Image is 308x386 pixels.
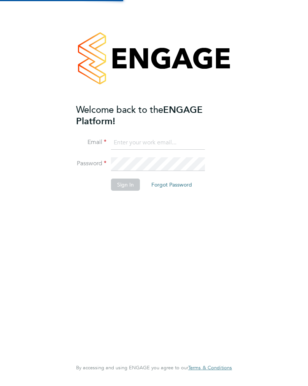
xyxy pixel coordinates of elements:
label: Password [76,160,106,168]
span: Welcome back to the [76,104,163,115]
span: By accessing and using ENGAGE you agree to our [76,364,232,371]
label: Email [76,138,106,146]
input: Enter your work email... [111,136,205,150]
span: Terms & Conditions [188,364,232,371]
a: Terms & Conditions [188,365,232,371]
button: Forgot Password [145,179,198,191]
h2: ENGAGE Platform! [76,104,224,127]
button: Sign In [111,179,140,191]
